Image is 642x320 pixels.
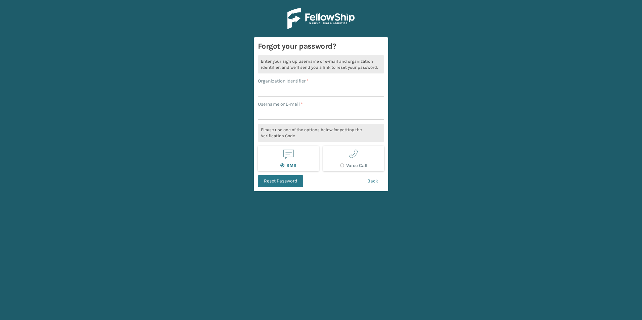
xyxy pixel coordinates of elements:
label: Voice Call [340,163,367,168]
h3: Forgot your password? [258,41,384,51]
a: Back [361,175,384,187]
button: Reset Password [258,175,303,187]
label: Username or E-mail [258,101,303,108]
p: Please use one of the options below for getting the Verification Code [258,124,384,142]
label: SMS [280,163,296,168]
label: Organization Identifier [258,77,309,85]
img: Logo [287,8,355,29]
p: Enter your sign up username or e-mail and organization identifier, and we'll send you a link to r... [258,55,384,73]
